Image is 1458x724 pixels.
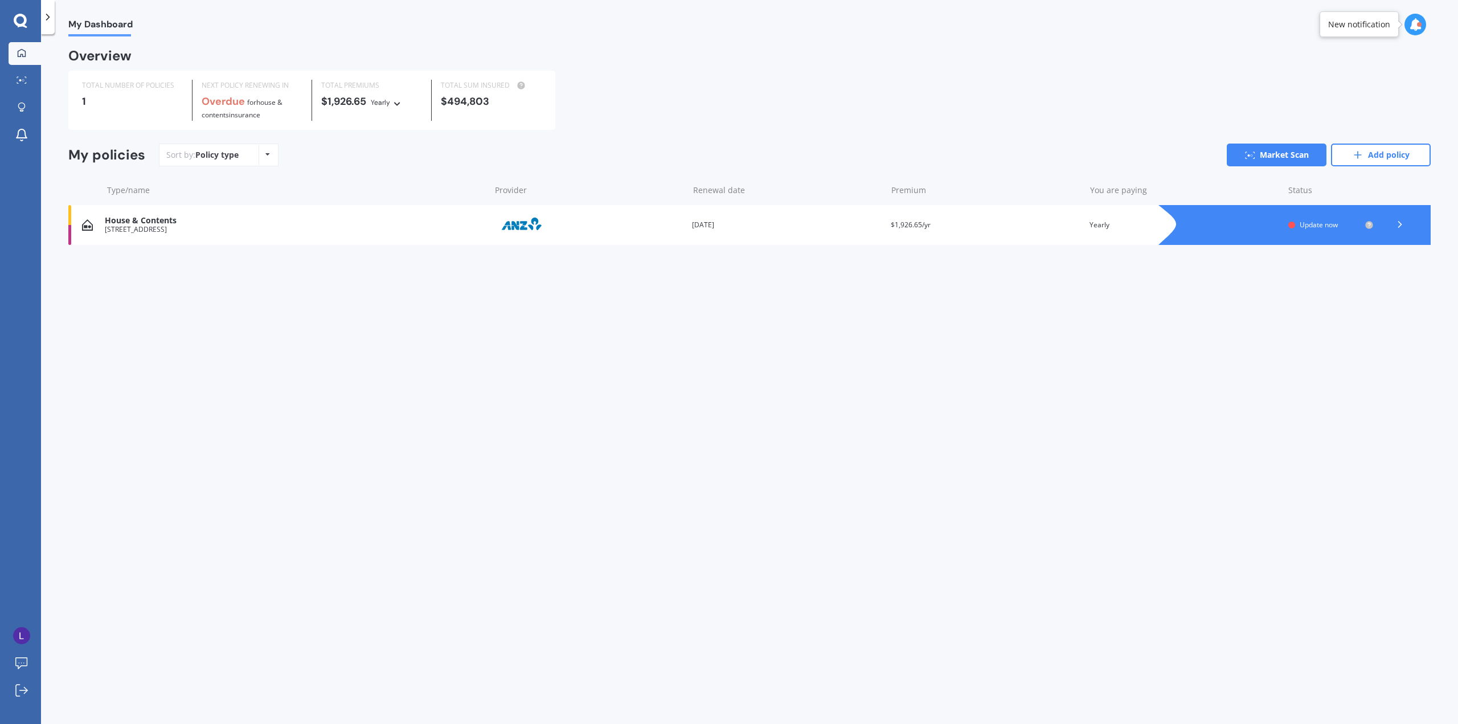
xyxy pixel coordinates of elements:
span: $1,926.65/yr [891,220,931,230]
img: ANZ [493,214,550,236]
div: $1,926.65 [321,96,422,108]
div: Status [1288,185,1374,196]
a: Add policy [1331,144,1431,166]
div: [STREET_ADDRESS] [105,226,484,234]
div: Provider [495,185,684,196]
div: Policy type [195,149,239,161]
b: Overdue [202,95,245,108]
div: Yearly [1090,219,1279,231]
div: Yearly [371,97,390,108]
div: TOTAL SUM INSURED [441,80,542,91]
div: 1 [82,96,183,107]
div: Premium [891,185,1080,196]
div: NEXT POLICY RENEWING IN [202,80,302,91]
div: $494,803 [441,96,542,107]
span: My Dashboard [68,19,133,34]
div: Type/name [107,185,486,196]
div: [DATE] [692,219,882,231]
div: New notification [1328,19,1390,30]
div: House & Contents [105,216,484,226]
div: TOTAL PREMIUMS [321,80,422,91]
div: TOTAL NUMBER OF POLICIES [82,80,183,91]
img: ACg8ocIl7XDfrivtUszt5HzhAr3oIz4PdzdIub-0Hyk31NBK4pcmNg=s96-c [13,627,30,644]
div: My policies [68,147,145,163]
div: You are paying [1090,185,1279,196]
span: Update now [1300,220,1338,230]
img: House & Contents [82,219,93,231]
div: Renewal date [693,185,882,196]
div: Overview [68,50,132,62]
a: Market Scan [1227,144,1326,166]
div: Sort by: [166,149,239,161]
